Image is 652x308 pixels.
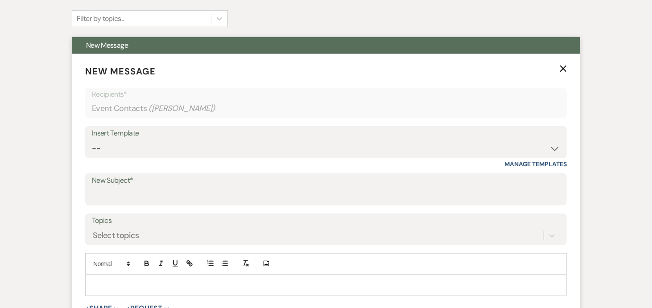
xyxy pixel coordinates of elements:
[85,66,156,77] span: New Message
[504,160,567,168] a: Manage Templates
[92,214,560,227] label: Topics
[92,100,560,117] div: Event Contacts
[86,41,128,50] span: New Message
[92,174,560,187] label: New Subject*
[93,230,139,242] div: Select topics
[149,103,215,115] span: ( [PERSON_NAME] )
[92,89,560,100] p: Recipients*
[92,127,560,140] div: Insert Template
[77,13,124,24] div: Filter by topics...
